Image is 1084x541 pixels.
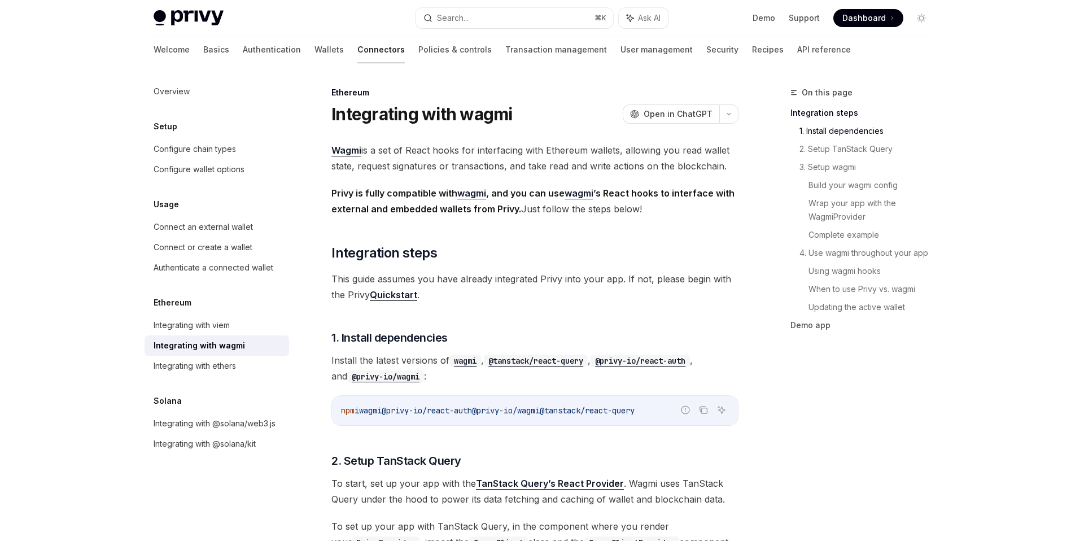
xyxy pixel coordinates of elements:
h5: Usage [154,198,179,211]
div: Integrating with wagmi [154,339,245,352]
a: Integrating with @solana/web3.js [145,413,289,434]
a: Integrating with ethers [145,356,289,376]
a: Connect or create a wallet [145,237,289,258]
a: 4. Use wagmi throughout your app [799,244,939,262]
span: Integration steps [331,244,437,262]
a: @tanstack/react-query [484,355,588,366]
a: Wrap your app with the WagmiProvider [808,194,939,226]
h5: Ethereum [154,296,191,309]
a: Configure chain types [145,139,289,159]
a: Welcome [154,36,190,63]
code: @tanstack/react-query [484,355,588,367]
div: Configure wallet options [154,163,244,176]
a: TanStack Query’s React Provider [476,478,624,490]
a: Demo [753,12,775,24]
h5: Solana [154,394,182,408]
span: @tanstack/react-query [540,405,635,416]
h1: Integrating with wagmi [331,104,513,124]
a: Policies & controls [418,36,492,63]
span: Just follow the steps below! [331,185,738,217]
div: Connect or create a wallet [154,241,252,254]
a: Connect an external wallet [145,217,289,237]
a: wagmi [449,355,481,366]
div: Authenticate a connected wallet [154,261,273,274]
span: @privy-io/wagmi [472,405,540,416]
a: Using wagmi hooks [808,262,939,280]
a: Configure wallet options [145,159,289,180]
a: Authentication [243,36,301,63]
a: When to use Privy vs. wagmi [808,280,939,298]
button: Copy the contents from the code block [696,403,711,417]
button: Ask AI [619,8,668,28]
a: Basics [203,36,229,63]
a: 1. Install dependencies [799,122,939,140]
button: Open in ChatGPT [623,104,719,124]
a: Overview [145,81,289,102]
span: To start, set up your app with the . Wagmi uses TanStack Query under the hood to power its data f... [331,475,738,507]
button: Report incorrect code [678,403,693,417]
code: wagmi [449,355,481,367]
a: Dashboard [833,9,903,27]
button: Ask AI [714,403,729,417]
span: Ask AI [638,12,661,24]
a: Quickstart [370,289,417,301]
a: Security [706,36,738,63]
a: Transaction management [505,36,607,63]
a: Build your wagmi config [808,176,939,194]
div: Configure chain types [154,142,236,156]
a: Authenticate a connected wallet [145,258,289,278]
span: is a set of React hooks for interfacing with Ethereum wallets, allowing you read wallet state, re... [331,142,738,174]
strong: Privy is fully compatible with , and you can use ’s React hooks to interface with external and em... [331,187,735,215]
div: Integrating with ethers [154,359,236,373]
span: Dashboard [842,12,886,24]
span: On this page [802,86,853,99]
a: Integration steps [790,104,939,122]
a: wagmi [565,187,593,199]
span: wagmi [359,405,382,416]
a: User management [620,36,693,63]
span: Install the latest versions of , , , and : [331,352,738,384]
span: 2. Setup TanStack Query [331,453,461,469]
a: Updating the active wallet [808,298,939,316]
div: Integrating with @solana/web3.js [154,417,276,430]
div: Integrating with viem [154,319,230,332]
a: Demo app [790,316,939,334]
a: API reference [797,36,851,63]
a: Wagmi [331,145,361,156]
span: @privy-io/react-auth [382,405,472,416]
span: i [355,405,359,416]
a: wagmi [457,187,486,199]
a: Connectors [357,36,405,63]
img: light logo [154,10,224,26]
span: This guide assumes you have already integrated Privy into your app. If not, please begin with the... [331,271,738,303]
span: npm [341,405,355,416]
a: @privy-io/wagmi [347,370,424,382]
button: Toggle dark mode [912,9,930,27]
a: Wallets [314,36,344,63]
a: @privy-io/react-auth [591,355,690,366]
a: Recipes [752,36,784,63]
code: @privy-io/wagmi [347,370,424,383]
a: Support [789,12,820,24]
div: Connect an external wallet [154,220,253,234]
span: Open in ChatGPT [644,108,713,120]
div: Ethereum [331,87,738,98]
h5: Setup [154,120,177,133]
button: Search...⌘K [416,8,613,28]
span: ⌘ K [595,14,606,23]
a: Integrating with viem [145,315,289,335]
div: Integrating with @solana/kit [154,437,256,451]
div: Search... [437,11,469,25]
code: @privy-io/react-auth [591,355,690,367]
a: Complete example [808,226,939,244]
div: Overview [154,85,190,98]
a: Integrating with wagmi [145,335,289,356]
a: 3. Setup wagmi [799,158,939,176]
a: Integrating with @solana/kit [145,434,289,454]
span: 1. Install dependencies [331,330,448,346]
a: 2. Setup TanStack Query [799,140,939,158]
